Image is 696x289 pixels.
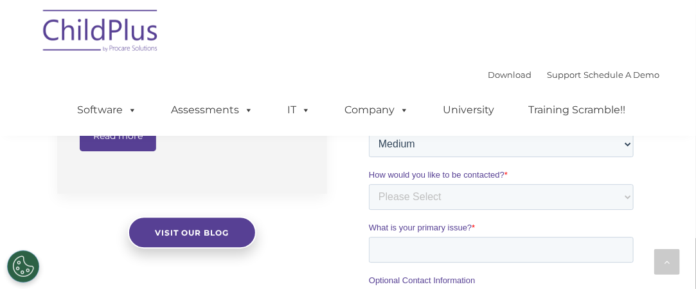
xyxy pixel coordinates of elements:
a: Visit our blog [128,216,256,248]
img: ChildPlus by Procare Solutions [37,1,165,65]
a: IT [275,97,324,123]
a: Support [548,70,582,80]
a: Schedule A Demo [584,70,660,80]
a: University [431,97,508,123]
span: Visit our blog [156,228,229,238]
font: | [488,70,660,80]
a: Software [65,97,150,123]
a: Assessments [159,97,267,123]
a: Company [332,97,422,123]
a: Download [488,70,532,80]
a: Training Scramble!! [516,97,639,123]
